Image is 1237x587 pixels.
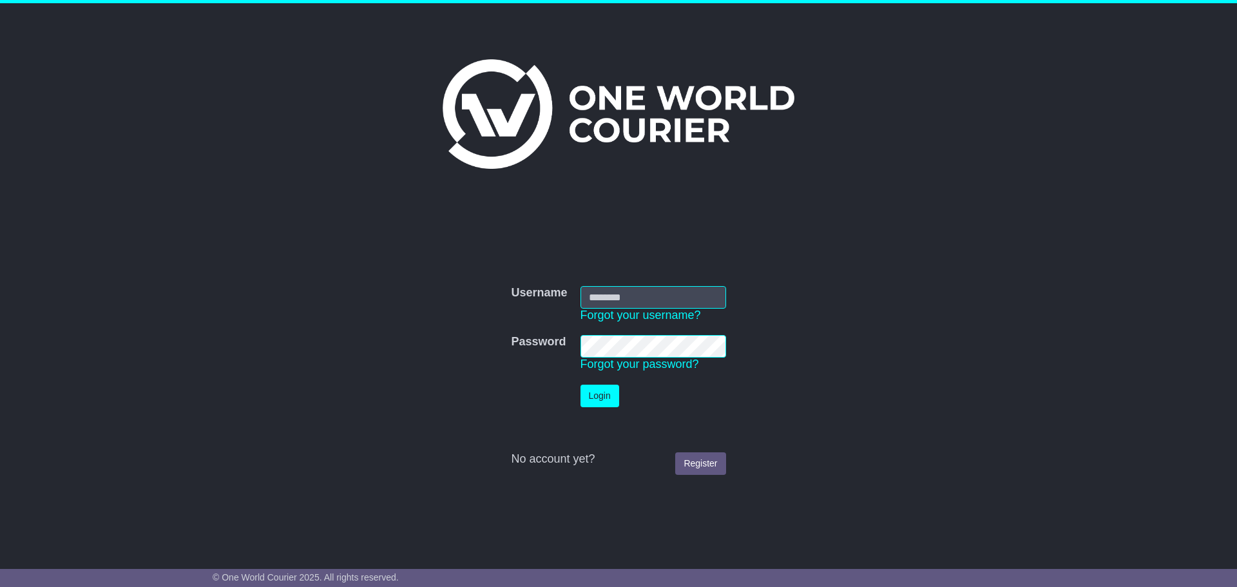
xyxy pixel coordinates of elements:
a: Register [675,452,725,475]
div: No account yet? [511,452,725,467]
a: Forgot your password? [580,358,699,370]
span: © One World Courier 2025. All rights reserved. [213,572,399,582]
label: Username [511,286,567,300]
label: Password [511,335,566,349]
button: Login [580,385,619,407]
img: One World [443,59,794,169]
a: Forgot your username? [580,309,701,322]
